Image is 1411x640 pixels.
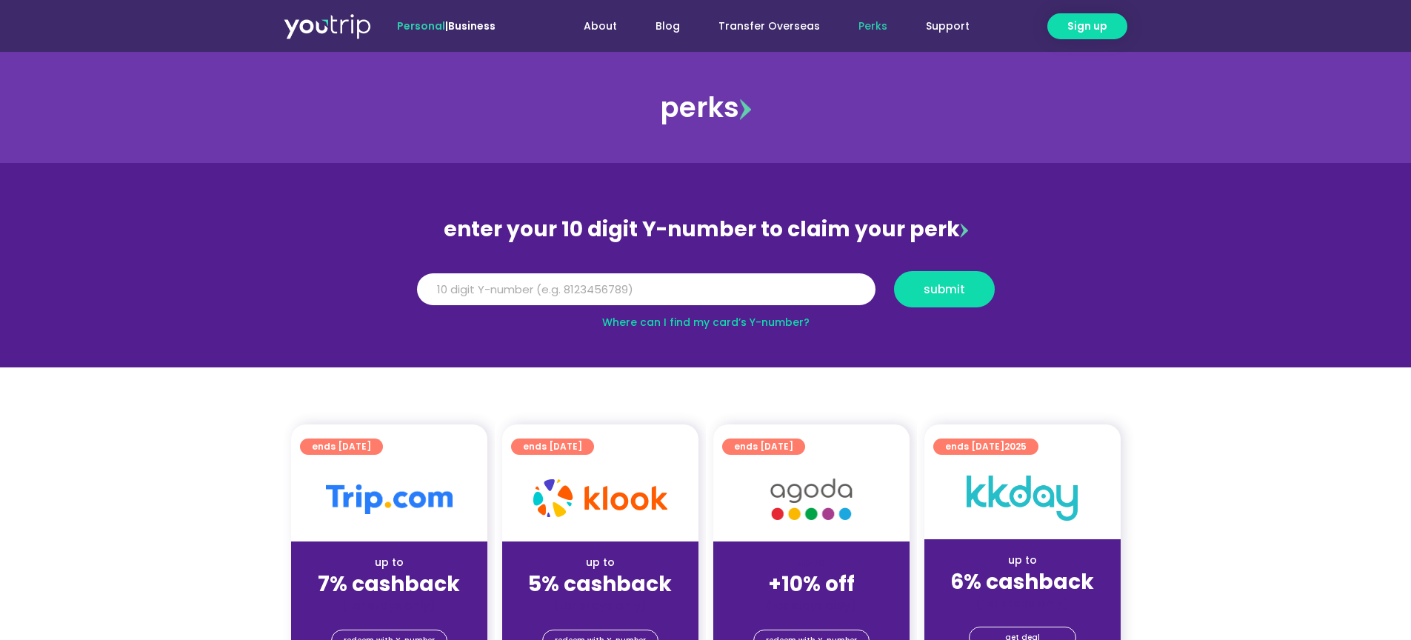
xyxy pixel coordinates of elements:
[1047,13,1127,39] a: Sign up
[397,19,445,33] span: Personal
[699,13,839,40] a: Transfer Overseas
[1067,19,1107,34] span: Sign up
[907,13,989,40] a: Support
[448,19,496,33] a: Business
[933,439,1038,455] a: ends [DATE]2025
[410,210,1002,249] div: enter your 10 digit Y-number to claim your perk
[318,570,460,599] strong: 7% cashback
[936,596,1109,611] div: (for stays only)
[839,13,907,40] a: Perks
[798,555,825,570] span: up to
[397,19,496,33] span: |
[514,598,687,613] div: (for stays only)
[511,439,594,455] a: ends [DATE]
[1004,440,1027,453] span: 2025
[636,13,699,40] a: Blog
[950,567,1094,596] strong: 6% cashback
[945,439,1027,455] span: ends [DATE]
[536,13,989,40] nav: Menu
[924,284,965,295] span: submit
[602,315,810,330] a: Where can I find my card’s Y-number?
[417,273,875,306] input: 10 digit Y-number (e.g. 8123456789)
[417,271,995,319] form: Y Number
[936,553,1109,568] div: up to
[734,439,793,455] span: ends [DATE]
[303,555,476,570] div: up to
[528,570,672,599] strong: 5% cashback
[312,439,371,455] span: ends [DATE]
[725,598,898,613] div: (for stays only)
[564,13,636,40] a: About
[300,439,383,455] a: ends [DATE]
[303,598,476,613] div: (for stays only)
[523,439,582,455] span: ends [DATE]
[894,271,995,307] button: submit
[722,439,805,455] a: ends [DATE]
[514,555,687,570] div: up to
[768,570,855,599] strong: +10% off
